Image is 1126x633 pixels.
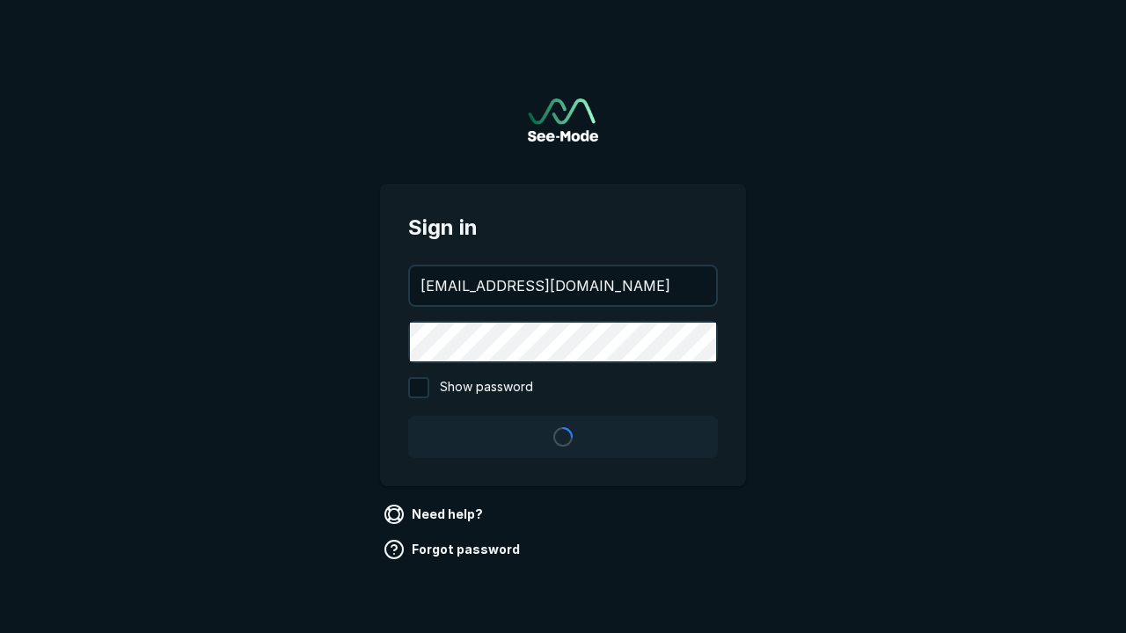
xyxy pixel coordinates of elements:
span: Show password [440,377,533,398]
a: Forgot password [380,535,527,564]
a: Go to sign in [528,98,598,142]
a: Need help? [380,500,490,528]
input: your@email.com [410,266,716,305]
span: Sign in [408,212,718,244]
img: See-Mode Logo [528,98,598,142]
